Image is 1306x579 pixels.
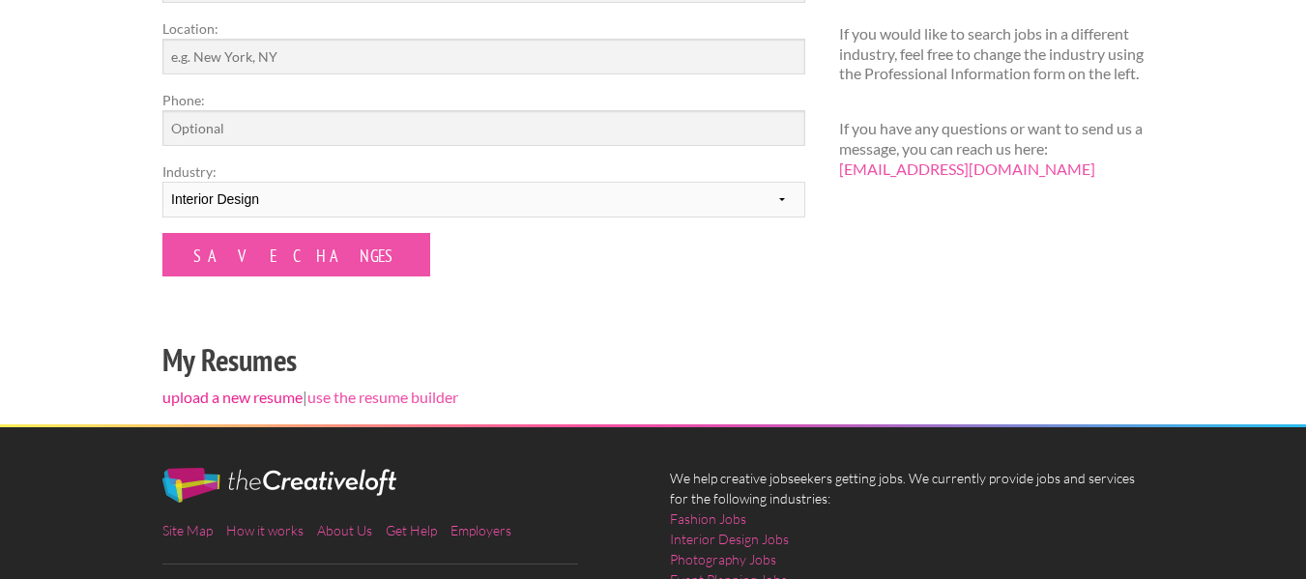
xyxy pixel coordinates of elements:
a: use the resume builder [307,388,458,406]
a: Get Help [386,522,437,538]
p: If you would like to search jobs in a different industry, feel free to change the industry using ... [839,24,1144,84]
a: upload a new resume [162,388,303,406]
input: Optional [162,110,805,146]
img: The Creative Loft [162,468,396,503]
label: Phone: [162,90,805,110]
a: How it works [226,522,304,538]
a: Photography Jobs [670,549,776,569]
a: Employers [450,522,511,538]
label: Industry: [162,161,805,182]
a: [EMAIL_ADDRESS][DOMAIN_NAME] [839,159,1095,178]
a: About Us [317,522,372,538]
a: Site Map [162,522,213,538]
p: If you have any questions or want to send us a message, you can reach us here: [839,119,1144,179]
label: Location: [162,18,805,39]
a: Fashion Jobs [670,508,746,529]
input: e.g. New York, NY [162,39,805,74]
a: Interior Design Jobs [670,529,789,549]
h2: My Resumes [162,338,805,382]
input: Save Changes [162,233,430,276]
